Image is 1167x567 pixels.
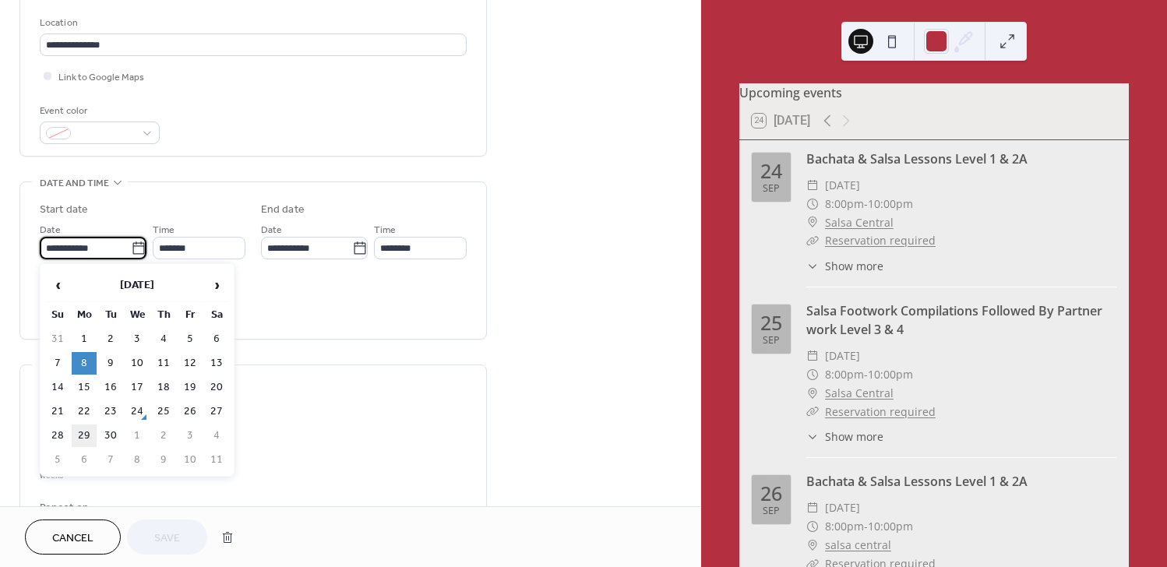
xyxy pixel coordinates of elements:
[806,536,819,555] div: ​
[868,195,913,213] span: 10:00pm
[40,222,61,238] span: Date
[72,269,203,302] th: [DATE]
[151,304,176,326] th: Th
[98,328,123,350] td: 2
[825,347,860,365] span: [DATE]
[45,328,70,350] td: 31
[25,519,121,555] button: Cancel
[806,498,819,517] div: ​
[125,376,150,399] td: 17
[125,328,150,350] td: 3
[760,161,782,181] div: 24
[125,352,150,375] td: 10
[40,175,109,192] span: Date and time
[868,517,913,536] span: 10:00pm
[825,384,894,403] a: Salsa Central
[125,304,150,326] th: We
[868,365,913,384] span: 10:00pm
[178,352,203,375] td: 12
[151,400,176,423] td: 25
[806,403,819,421] div: ​
[52,530,93,547] span: Cancel
[760,484,782,503] div: 26
[178,400,203,423] td: 26
[72,304,97,326] th: Mo
[205,269,228,301] span: ›
[739,83,1129,102] div: Upcoming events
[178,304,203,326] th: Fr
[45,424,70,447] td: 28
[374,222,396,238] span: Time
[204,376,229,399] td: 20
[72,424,97,447] td: 29
[763,184,780,194] div: Sep
[806,428,819,445] div: ​
[45,352,70,375] td: 7
[825,517,864,536] span: 8:00pm
[763,506,780,516] div: Sep
[72,376,97,399] td: 15
[864,195,868,213] span: -
[40,103,157,119] div: Event color
[46,269,69,301] span: ‹
[153,222,175,238] span: Time
[45,400,70,423] td: 21
[825,213,894,232] a: Salsa Central
[806,517,819,536] div: ​
[98,352,123,375] td: 9
[261,222,282,238] span: Date
[806,365,819,384] div: ​
[125,449,150,471] td: 8
[204,352,229,375] td: 13
[806,176,819,195] div: ​
[806,258,883,274] button: ​Show more
[178,376,203,399] td: 19
[125,424,150,447] td: 1
[806,428,883,445] button: ​Show more
[825,404,936,419] a: Reservation required
[40,500,464,516] div: Repeat on
[40,202,88,218] div: Start date
[204,400,229,423] td: 27
[204,449,229,471] td: 11
[204,424,229,447] td: 4
[45,304,70,326] th: Su
[204,304,229,326] th: Sa
[825,365,864,384] span: 8:00pm
[204,328,229,350] td: 6
[825,195,864,213] span: 8:00pm
[825,536,891,555] a: salsa central
[72,328,97,350] td: 1
[261,202,305,218] div: End date
[40,15,464,31] div: Location
[806,150,1028,167] a: Bachata & Salsa Lessons Level 1 & 2A
[806,473,1028,490] a: Bachata & Salsa Lessons Level 1 & 2A
[763,336,780,346] div: Sep
[825,258,883,274] span: Show more
[178,424,203,447] td: 3
[806,384,819,403] div: ​
[806,213,819,232] div: ​
[151,352,176,375] td: 11
[806,231,819,250] div: ​
[72,352,97,375] td: 8
[98,400,123,423] td: 23
[760,313,782,333] div: 25
[98,449,123,471] td: 7
[806,195,819,213] div: ​
[151,424,176,447] td: 2
[151,328,176,350] td: 4
[825,176,860,195] span: [DATE]
[825,498,860,517] span: [DATE]
[825,428,883,445] span: Show more
[178,328,203,350] td: 5
[864,365,868,384] span: -
[825,233,936,248] a: Reservation required
[58,69,144,86] span: Link to Google Maps
[98,376,123,399] td: 16
[45,449,70,471] td: 5
[98,304,123,326] th: Tu
[151,449,176,471] td: 9
[806,347,819,365] div: ​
